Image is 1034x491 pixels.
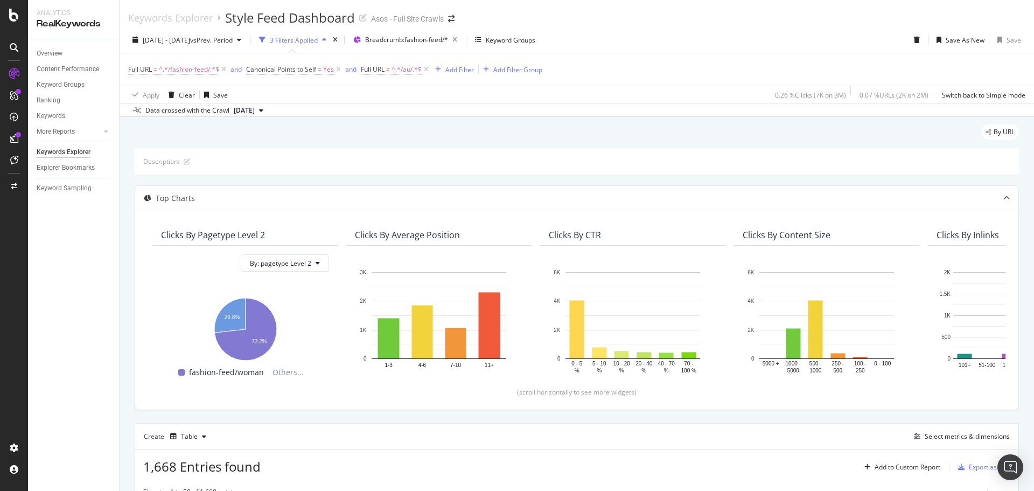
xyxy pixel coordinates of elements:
div: Add to Custom Report [875,464,940,471]
div: Switch back to Simple mode [942,91,1025,100]
div: Keywords Explorer [37,147,90,158]
button: and [230,64,242,74]
button: 3 Filters Applied [255,31,331,49]
text: 0 - 100 [874,361,891,366]
text: 100 - [854,361,867,366]
div: Keywords [37,110,65,122]
text: 16-50 [1002,362,1016,368]
text: 4K [554,298,561,304]
text: 0 [364,356,367,362]
button: Breadcrumb:fashion-feed/* [349,31,462,49]
text: 0 [751,356,754,362]
a: Ranking [37,95,111,106]
button: Save As New [932,31,984,49]
div: Table [181,433,198,440]
text: 250 - [832,361,844,366]
a: Keywords Explorer [37,147,111,158]
button: [DATE] [229,104,268,117]
button: By: pagetype Level 2 [241,254,329,272]
text: 73.2% [251,338,267,344]
svg: A chart. [743,267,911,375]
button: Table [166,428,211,445]
text: 2K [554,327,561,333]
button: Save [200,86,228,103]
div: times [331,34,340,45]
div: Clicks By Inlinks [937,230,999,240]
text: 250 [856,368,865,374]
text: 4K [747,298,754,304]
text: 7-10 [450,362,461,368]
button: [DATE] - [DATE]vsPrev. Period [128,31,246,49]
text: 51-100 [979,362,996,368]
div: Description: [143,157,179,166]
text: 100 % [681,368,696,374]
button: Export as CSV [954,459,1010,476]
div: Export as CSV [969,462,1010,472]
text: % [619,368,624,374]
text: 70 - [684,361,693,366]
text: 26.8% [225,314,240,320]
span: By: pagetype Level 2 [250,259,311,268]
div: Content Performance [37,64,99,75]
div: Keyword Sampling [37,183,92,194]
button: Keyword Groups [471,31,540,49]
svg: A chart. [549,267,717,375]
text: 500 [941,334,951,340]
span: By URL [994,129,1015,135]
span: Breadcrumb: fashion-feed/* [365,35,448,44]
div: Data crossed with the Crawl [145,106,229,115]
div: arrow-right-arrow-left [448,15,455,23]
div: 0.26 % Clicks ( 7K on 3M ) [775,91,846,100]
div: Explorer Bookmarks [37,162,95,174]
div: Ranking [37,95,60,106]
div: legacy label [981,125,1019,140]
span: Canonical Points to Self [246,65,316,74]
text: 1.5K [939,291,951,297]
button: Apply [128,86,159,103]
button: Add to Custom Report [860,459,940,476]
text: 101+ [959,362,971,368]
span: fashion-feed/woman [189,366,264,379]
span: Others... [268,366,308,379]
span: = [318,65,322,74]
text: % [664,368,669,374]
button: Clear [164,86,195,103]
button: Add Filter Group [479,63,542,76]
div: Clicks By Average Position [355,230,460,240]
div: Clear [179,91,195,100]
text: 2K [944,269,951,275]
text: 20 - 40 [635,361,653,366]
span: ^.*/fashion-feed/.*$ [159,62,219,77]
div: Analytics [37,9,110,18]
text: 500 - [809,361,822,366]
div: Clicks By CTR [549,230,601,240]
div: Save As New [946,36,984,45]
div: Overview [37,48,62,59]
text: 1K [944,313,951,319]
div: 0.07 % URLs ( 2K on 2M ) [860,91,928,100]
span: 1,668 Entries found [143,458,261,475]
span: Yes [323,62,334,77]
a: Explorer Bookmarks [37,162,111,174]
text: 500 [833,368,842,374]
a: Keywords Explorer [128,12,213,24]
div: (scroll horizontally to see more widgets) [148,388,1005,397]
span: Full URL [361,65,385,74]
div: Keyword Groups [37,79,85,91]
a: Keyword Sampling [37,183,111,194]
div: RealKeywords [37,18,110,30]
div: More Reports [37,126,75,137]
text: 2K [360,298,367,304]
button: Add Filter [431,63,474,76]
div: Apply [143,91,159,100]
span: vs Prev. Period [190,36,233,45]
svg: A chart. [355,267,523,375]
div: Style Feed Dashboard [225,9,355,27]
button: Save [993,31,1021,49]
text: 5 - 10 [592,361,606,366]
a: Keyword Groups [37,79,111,91]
